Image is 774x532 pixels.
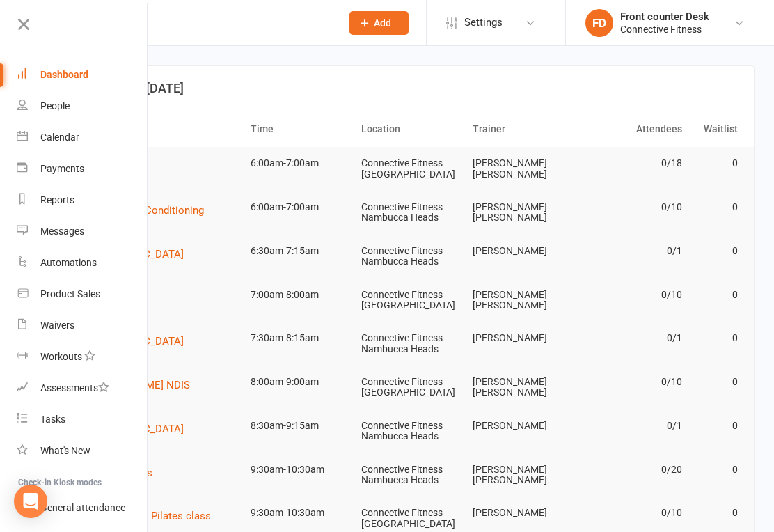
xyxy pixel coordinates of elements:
[244,147,356,180] td: 6:00am-7:00am
[688,147,744,180] td: 0
[17,91,148,122] a: People
[17,373,148,404] a: Assessments
[466,453,578,497] td: [PERSON_NAME] [PERSON_NAME]
[244,453,356,486] td: 9:30am-10:30am
[577,453,688,486] td: 0/20
[17,216,148,247] a: Messages
[17,153,148,185] a: Payments
[349,11,409,35] button: Add
[17,492,148,524] a: General attendance kiosk mode
[355,322,466,366] td: Connective Fitness Nambucca Heads
[83,81,739,95] h3: Coming up [DATE]
[466,279,578,322] td: [PERSON_NAME] [PERSON_NAME]
[40,226,84,237] div: Messages
[688,496,744,529] td: 0
[40,163,84,174] div: Payments
[464,7,503,38] span: Settings
[466,147,578,191] td: [PERSON_NAME] [PERSON_NAME]
[577,279,688,311] td: 0/10
[466,111,578,147] th: Trainer
[577,235,688,267] td: 0/1
[14,485,47,518] div: Open Intercom Messenger
[688,322,744,354] td: 0
[355,111,466,147] th: Location
[688,235,744,267] td: 0
[355,409,466,453] td: Connective Fitness Nambucca Heads
[355,453,466,497] td: Connective Fitness Nambucca Heads
[688,366,744,398] td: 0
[84,202,214,219] button: Strength and Conditioning
[40,257,97,268] div: Automations
[688,409,744,442] td: 0
[466,409,578,442] td: [PERSON_NAME]
[585,9,613,37] div: FD
[17,279,148,310] a: Product Sales
[466,496,578,529] td: [PERSON_NAME]
[40,351,82,362] div: Workouts
[40,320,74,331] div: Waivers
[40,445,90,456] div: What's New
[244,366,356,398] td: 8:00am-9:00am
[17,310,148,341] a: Waivers
[244,111,356,147] th: Time
[577,111,688,147] th: Attendees
[40,194,74,205] div: Reports
[17,341,148,373] a: Workouts
[17,435,148,467] a: What's New
[40,69,88,80] div: Dashboard
[40,288,100,299] div: Product Sales
[577,496,688,529] td: 0/10
[17,404,148,435] a: Tasks
[688,111,744,147] th: Waitlist
[244,322,356,354] td: 7:30am-8:15am
[466,322,578,354] td: [PERSON_NAME]
[77,111,244,147] th: Event/Booking
[17,185,148,216] a: Reports
[620,23,709,36] div: Connective Fitness
[82,13,331,33] input: Search...
[355,191,466,235] td: Connective Fitness Nambucca Heads
[577,322,688,354] td: 0/1
[688,279,744,311] td: 0
[40,502,125,513] div: General attendance
[17,247,148,279] a: Automations
[40,382,109,393] div: Assessments
[84,508,221,524] button: Body Connect Pilates class
[688,191,744,224] td: 0
[577,409,688,442] td: 0/1
[40,132,79,143] div: Calendar
[466,235,578,267] td: [PERSON_NAME]
[244,279,356,311] td: 7:00am-8:00am
[244,409,356,442] td: 8:30am-9:15am
[688,453,744,486] td: 0
[244,496,356,529] td: 9:30am-10:30am
[40,100,70,111] div: People
[355,235,466,279] td: Connective Fitness Nambucca Heads
[244,191,356,224] td: 6:00am-7:00am
[466,191,578,235] td: [PERSON_NAME] [PERSON_NAME]
[17,59,148,91] a: Dashboard
[577,191,688,224] td: 0/10
[355,366,466,409] td: Connective Fitness [GEOGRAPHIC_DATA]
[244,235,356,267] td: 6:30am-7:15am
[17,122,148,153] a: Calendar
[355,279,466,322] td: Connective Fitness [GEOGRAPHIC_DATA]
[466,366,578,409] td: [PERSON_NAME] [PERSON_NAME]
[40,414,65,425] div: Tasks
[374,17,391,29] span: Add
[577,366,688,398] td: 0/10
[577,147,688,180] td: 0/18
[355,147,466,191] td: Connective Fitness [GEOGRAPHIC_DATA]
[620,10,709,23] div: Front counter Desk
